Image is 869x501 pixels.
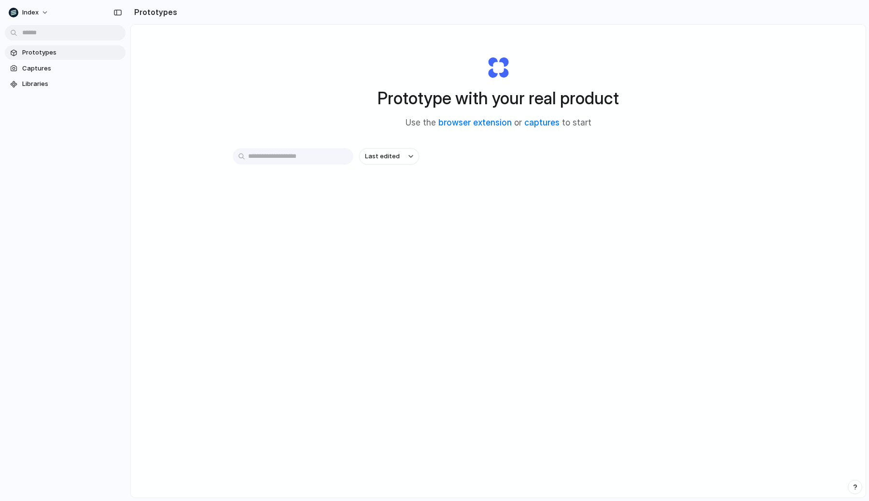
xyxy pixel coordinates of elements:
[365,152,400,161] span: Last edited
[378,85,619,111] h1: Prototype with your real product
[359,148,419,165] button: Last edited
[22,64,122,73] span: Captures
[5,45,126,60] a: Prototypes
[438,118,512,127] a: browser extension
[524,118,560,127] a: captures
[22,8,39,17] span: Index
[5,5,54,20] button: Index
[5,61,126,76] a: Captures
[22,79,122,89] span: Libraries
[130,6,177,18] h2: Prototypes
[406,117,591,129] span: Use the or to start
[5,77,126,91] a: Libraries
[22,48,122,57] span: Prototypes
